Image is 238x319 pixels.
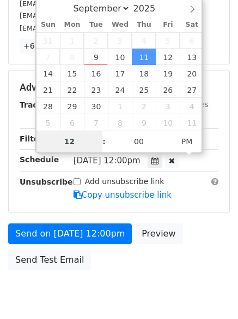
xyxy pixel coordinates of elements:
span: September 13, 2025 [180,49,204,65]
a: Copy unsubscribe link [74,190,172,200]
a: Send on [DATE] 12:00pm [8,223,132,244]
span: October 1, 2025 [108,98,132,114]
span: Fri [156,21,180,28]
a: +6 more [20,39,60,53]
span: Tue [84,21,108,28]
iframe: Chat Widget [184,267,238,319]
span: September 25, 2025 [132,81,156,98]
span: September 21, 2025 [36,81,60,98]
small: [EMAIL_ADDRESS][DOMAIN_NAME] [20,11,141,20]
span: October 7, 2025 [84,114,108,131]
span: September 9, 2025 [84,49,108,65]
span: September 23, 2025 [84,81,108,98]
strong: Unsubscribe [20,178,73,186]
span: September 22, 2025 [60,81,84,98]
span: October 5, 2025 [36,114,60,131]
span: September 20, 2025 [180,65,204,81]
span: October 3, 2025 [156,98,180,114]
input: Minute [106,131,172,152]
span: September 11, 2025 [132,49,156,65]
span: September 7, 2025 [36,49,60,65]
h5: Advanced [20,81,218,93]
strong: Tracking [20,101,56,109]
span: September 10, 2025 [108,49,132,65]
span: September 6, 2025 [180,32,204,49]
span: September 2, 2025 [84,32,108,49]
span: October 9, 2025 [132,114,156,131]
span: October 10, 2025 [156,114,180,131]
span: September 17, 2025 [108,65,132,81]
span: : [102,131,106,152]
span: October 6, 2025 [60,114,84,131]
span: September 16, 2025 [84,65,108,81]
span: August 31, 2025 [36,32,60,49]
input: Year [130,3,169,14]
span: September 29, 2025 [60,98,84,114]
span: September 12, 2025 [156,49,180,65]
span: September 18, 2025 [132,65,156,81]
span: October 4, 2025 [180,98,204,114]
span: September 14, 2025 [36,65,60,81]
strong: Filters [20,134,47,143]
a: Preview [135,223,182,244]
span: Mon [60,21,84,28]
span: [DATE] 12:00pm [74,156,141,166]
span: September 28, 2025 [36,98,60,114]
span: October 11, 2025 [180,114,204,131]
span: October 8, 2025 [108,114,132,131]
span: September 4, 2025 [132,32,156,49]
small: [EMAIL_ADDRESS][DOMAIN_NAME] [20,24,141,32]
span: September 27, 2025 [180,81,204,98]
span: September 30, 2025 [84,98,108,114]
span: October 2, 2025 [132,98,156,114]
span: Thu [132,21,156,28]
span: Sat [180,21,204,28]
a: Send Test Email [8,250,91,270]
span: September 24, 2025 [108,81,132,98]
span: September 15, 2025 [60,65,84,81]
span: September 26, 2025 [156,81,180,98]
span: September 8, 2025 [60,49,84,65]
span: Sun [36,21,60,28]
strong: Schedule [20,155,59,164]
input: Hour [36,131,103,152]
span: Click to toggle [172,131,202,152]
span: September 5, 2025 [156,32,180,49]
span: September 1, 2025 [60,32,84,49]
span: September 3, 2025 [108,32,132,49]
span: September 19, 2025 [156,65,180,81]
label: Add unsubscribe link [85,176,164,187]
span: Wed [108,21,132,28]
